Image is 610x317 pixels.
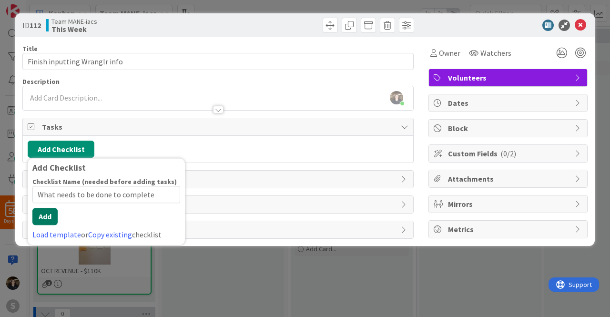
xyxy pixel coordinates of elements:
[22,44,38,53] label: Title
[448,173,570,184] span: Attachments
[480,47,511,59] span: Watchers
[448,224,570,235] span: Metrics
[22,53,414,70] input: type card name here...
[448,72,570,83] span: Volunteers
[28,141,94,158] button: Add Checklist
[439,47,460,59] span: Owner
[51,25,97,33] b: This Week
[32,229,180,240] div: or checklist
[500,149,516,158] span: ( 0/2 )
[32,163,180,173] div: Add Checklist
[42,174,396,185] span: Links
[448,123,570,134] span: Block
[22,77,60,86] span: Description
[51,18,97,25] span: Team MANE-iacs
[20,1,43,13] span: Support
[390,91,403,104] img: 0gh3WeHskahoaj8UhpPxJkcUy4bGxrYS.jpg
[42,224,396,235] span: History
[448,198,570,210] span: Mirrors
[448,97,570,109] span: Dates
[42,121,396,133] span: Tasks
[42,199,396,210] span: Comments
[448,148,570,159] span: Custom Fields
[32,208,58,225] button: Add
[32,230,81,239] a: Load template
[32,177,177,186] label: Checklist Name (needed before adding tasks)
[88,230,132,239] a: Copy existing
[30,20,41,30] b: 112
[22,20,41,31] span: ID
